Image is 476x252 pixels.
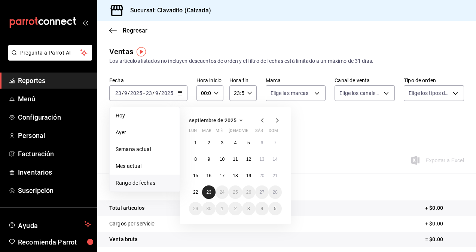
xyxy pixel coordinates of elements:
[116,179,174,187] span: Rango de fechas
[221,140,223,145] abbr: 3 de septiembre de 2025
[229,185,242,199] button: 25 de septiembre de 2025
[159,90,161,96] span: /
[242,136,255,150] button: 5 de septiembre de 2025
[18,220,81,229] span: Ayuda
[18,149,91,159] span: Facturación
[269,136,282,150] button: 7 de septiembre de 2025
[130,90,143,96] input: ----
[189,116,245,125] button: septiembre de 2025
[124,90,128,96] input: --
[189,128,197,136] abbr: lunes
[269,169,282,182] button: 21 de septiembre de 2025
[116,129,174,136] span: Ayer
[339,89,381,97] span: Elige los canales de venta
[216,136,229,150] button: 3 de septiembre de 2025
[269,153,282,166] button: 14 de septiembre de 2025
[202,202,215,215] button: 30 de septiembre de 2025
[202,153,215,166] button: 9 de septiembre de 2025
[137,47,146,56] img: Tooltip marker
[242,202,255,215] button: 3 de octubre de 2025
[229,153,242,166] button: 11 de septiembre de 2025
[193,206,198,211] abbr: 29 de septiembre de 2025
[233,190,238,195] abbr: 25 de septiembre de 2025
[425,220,464,228] p: + $0.00
[194,157,197,162] abbr: 8 de septiembre de 2025
[18,167,91,177] span: Inventarios
[128,90,130,96] span: /
[18,94,91,104] span: Menú
[255,136,268,150] button: 6 de septiembre de 2025
[266,78,326,83] label: Marca
[234,140,237,145] abbr: 4 de septiembre de 2025
[220,190,225,195] abbr: 24 de septiembre de 2025
[216,128,223,136] abbr: miércoles
[208,140,210,145] abbr: 2 de septiembre de 2025
[220,157,225,162] abbr: 10 de septiembre de 2025
[242,153,255,166] button: 12 de septiembre de 2025
[109,220,155,228] p: Cargos por servicio
[229,128,273,136] abbr: jueves
[5,54,92,62] a: Pregunta a Parrot AI
[193,190,198,195] abbr: 22 de septiembre de 2025
[233,157,238,162] abbr: 11 de septiembre de 2025
[193,173,198,178] abbr: 15 de septiembre de 2025
[246,157,251,162] abbr: 12 de septiembre de 2025
[109,204,144,212] p: Total artículos
[229,202,242,215] button: 2 de octubre de 2025
[216,153,229,166] button: 10 de septiembre de 2025
[115,90,122,96] input: --
[259,190,264,195] abbr: 27 de septiembre de 2025
[196,78,223,83] label: Hora inicio
[18,112,91,122] span: Configuración
[269,202,282,215] button: 5 de octubre de 2025
[18,76,91,86] span: Reportes
[255,185,268,199] button: 27 de septiembre de 2025
[216,202,229,215] button: 1 de octubre de 2025
[109,57,464,65] div: Los artículos listados no incluyen descuentos de orden y el filtro de fechas está limitado a un m...
[189,202,202,215] button: 29 de septiembre de 2025
[409,89,450,97] span: Elige los tipos de orden
[233,173,238,178] abbr: 18 de septiembre de 2025
[161,90,174,96] input: ----
[260,206,263,211] abbr: 4 de octubre de 2025
[425,204,464,212] p: + $0.00
[122,90,124,96] span: /
[247,206,250,211] abbr: 3 de octubre de 2025
[260,140,263,145] abbr: 6 de septiembre de 2025
[255,169,268,182] button: 20 de septiembre de 2025
[18,130,91,141] span: Personal
[202,128,211,136] abbr: martes
[274,140,277,145] abbr: 7 de septiembre de 2025
[189,117,237,123] span: septiembre de 2025
[202,185,215,199] button: 23 de septiembre de 2025
[273,157,278,162] abbr: 14 de septiembre de 2025
[18,237,91,247] span: Recomienda Parrot
[246,190,251,195] abbr: 26 de septiembre de 2025
[109,236,138,243] p: Venta bruta
[229,169,242,182] button: 18 de septiembre de 2025
[116,162,174,170] span: Mes actual
[255,202,268,215] button: 4 de octubre de 2025
[189,185,202,199] button: 22 de septiembre de 2025
[242,185,255,199] button: 26 de septiembre de 2025
[216,169,229,182] button: 17 de septiembre de 2025
[271,89,309,97] span: Elige las marcas
[189,153,202,166] button: 8 de septiembre de 2025
[259,173,264,178] abbr: 20 de septiembre de 2025
[202,169,215,182] button: 16 de septiembre de 2025
[82,19,88,25] button: open_drawer_menu
[206,173,211,178] abbr: 16 de septiembre de 2025
[8,45,92,61] button: Pregunta a Parrot AI
[255,153,268,166] button: 13 de septiembre de 2025
[189,136,202,150] button: 1 de septiembre de 2025
[404,78,464,83] label: Tipo de orden
[155,90,159,96] input: --
[208,157,210,162] abbr: 9 de septiembre de 2025
[206,206,211,211] abbr: 30 de septiembre de 2025
[116,145,174,153] span: Semana actual
[18,185,91,196] span: Suscripción
[229,78,256,83] label: Hora fin
[189,169,202,182] button: 15 de septiembre de 2025
[234,206,237,211] abbr: 2 de octubre de 2025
